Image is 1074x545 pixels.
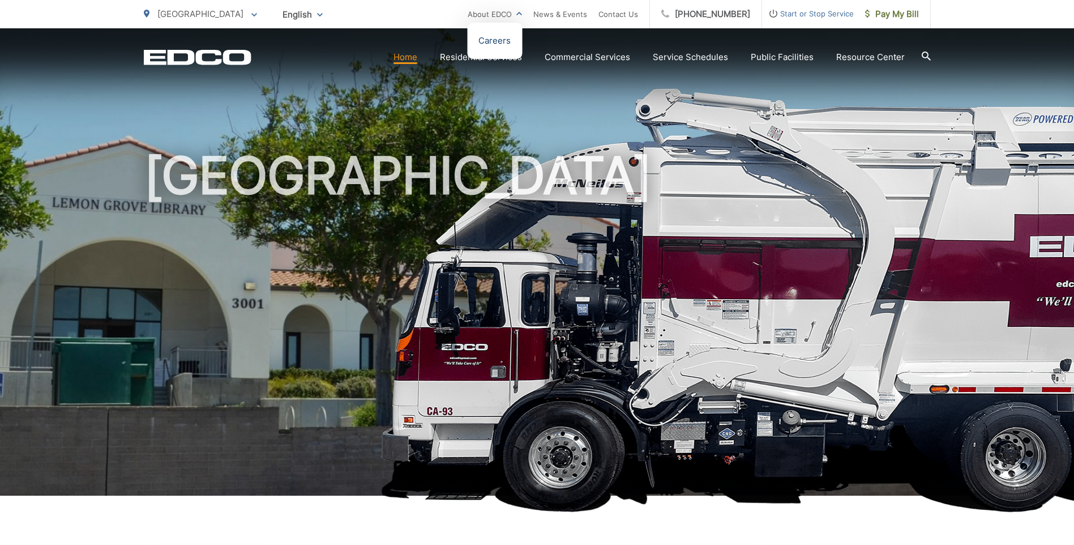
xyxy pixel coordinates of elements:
a: Commercial Services [545,50,630,64]
span: Pay My Bill [865,7,919,21]
a: Service Schedules [653,50,728,64]
a: Contact Us [598,7,638,21]
a: Careers [478,34,511,48]
span: [GEOGRAPHIC_DATA] [157,8,243,19]
h1: [GEOGRAPHIC_DATA] [144,147,931,506]
a: Resource Center [836,50,905,64]
a: Public Facilities [751,50,814,64]
a: EDCD logo. Return to the homepage. [144,49,251,65]
a: News & Events [533,7,587,21]
a: About EDCO [468,7,522,21]
a: Residential Services [440,50,522,64]
a: Home [393,50,417,64]
span: English [274,5,331,24]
